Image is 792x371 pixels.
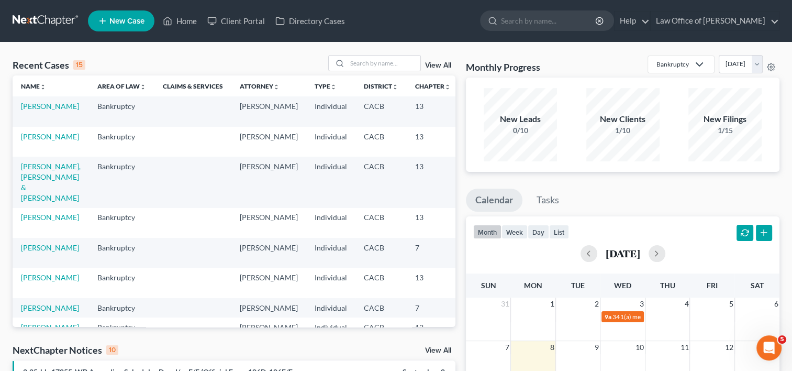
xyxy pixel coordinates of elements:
[407,268,459,298] td: 13
[500,298,510,310] span: 31
[466,189,522,212] a: Calendar
[231,127,306,157] td: [PERSON_NAME]
[614,281,631,290] span: Wed
[231,238,306,268] td: [PERSON_NAME]
[524,281,542,290] span: Mon
[240,82,280,90] a: Attorneyunfold_more
[158,12,202,30] a: Home
[273,84,280,90] i: unfold_more
[306,268,355,298] td: Individual
[466,61,540,73] h3: Monthly Progress
[407,298,459,318] td: 7
[688,125,762,136] div: 1/15
[707,281,718,290] span: Fri
[355,96,407,126] td: CACB
[586,125,660,136] div: 1/10
[444,84,451,90] i: unfold_more
[549,341,555,354] span: 8
[21,213,79,222] a: [PERSON_NAME]
[425,347,451,354] a: View All
[501,11,597,30] input: Search by name...
[728,298,734,310] span: 5
[306,208,355,238] td: Individual
[106,345,118,355] div: 10
[364,82,398,90] a: Districtunfold_more
[89,268,154,298] td: Bankruptcy
[21,273,79,282] a: [PERSON_NAME]
[504,341,510,354] span: 7
[140,84,146,90] i: unfold_more
[89,238,154,268] td: Bankruptcy
[407,238,459,268] td: 7
[355,127,407,157] td: CACB
[407,96,459,126] td: 13
[330,84,337,90] i: unfold_more
[660,281,675,290] span: Thu
[355,268,407,298] td: CACB
[407,157,459,208] td: 13
[231,318,306,337] td: [PERSON_NAME]
[615,12,650,30] a: Help
[594,341,600,354] span: 9
[347,56,420,71] input: Search by name...
[679,341,689,354] span: 11
[481,281,496,290] span: Sun
[13,59,85,71] div: Recent Cases
[355,238,407,268] td: CACB
[651,12,779,30] a: Law Office of [PERSON_NAME]
[21,162,81,202] a: [PERSON_NAME], [PERSON_NAME] & [PERSON_NAME]
[231,96,306,126] td: [PERSON_NAME]
[528,225,549,239] button: day
[315,82,337,90] a: Typeunfold_more
[355,208,407,238] td: CACB
[89,96,154,126] td: Bankruptcy
[21,82,46,90] a: Nameunfold_more
[21,243,79,252] a: [PERSON_NAME]
[407,208,459,238] td: 13
[606,248,640,259] h2: [DATE]
[202,12,270,30] a: Client Portal
[89,298,154,318] td: Bankruptcy
[355,298,407,318] td: CACB
[355,318,407,337] td: CACB
[21,132,79,141] a: [PERSON_NAME]
[306,318,355,337] td: Individual
[109,17,144,25] span: New Case
[549,298,555,310] span: 1
[89,127,154,157] td: Bankruptcy
[231,268,306,298] td: [PERSON_NAME]
[407,127,459,157] td: 13
[40,84,46,90] i: unfold_more
[634,341,645,354] span: 10
[21,323,79,332] a: [PERSON_NAME]
[73,60,85,70] div: 15
[594,298,600,310] span: 2
[306,127,355,157] td: Individual
[231,208,306,238] td: [PERSON_NAME]
[501,225,528,239] button: week
[415,82,451,90] a: Chapterunfold_more
[571,281,585,290] span: Tue
[89,318,154,337] td: Bankruptcy
[751,281,764,290] span: Sat
[688,113,762,125] div: New Filings
[21,303,79,312] a: [PERSON_NAME]
[484,125,557,136] div: 0/10
[683,298,689,310] span: 4
[154,75,231,96] th: Claims & Services
[231,298,306,318] td: [PERSON_NAME]
[392,84,398,90] i: unfold_more
[270,12,350,30] a: Directory Cases
[231,157,306,208] td: [PERSON_NAME]
[306,298,355,318] td: Individual
[306,96,355,126] td: Individual
[605,313,611,321] span: 9a
[407,318,459,337] td: 13
[425,62,451,69] a: View All
[549,225,569,239] button: list
[612,313,713,321] span: 341(a) meeting for [PERSON_NAME]
[21,102,79,111] a: [PERSON_NAME]
[355,157,407,208] td: CACB
[89,157,154,208] td: Bankruptcy
[306,157,355,208] td: Individual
